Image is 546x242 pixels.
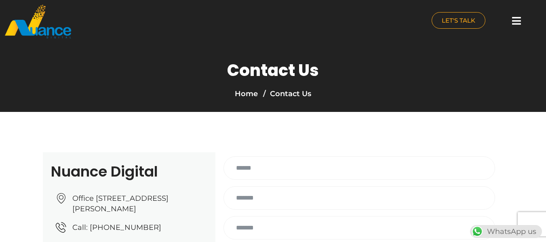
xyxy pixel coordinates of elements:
[70,193,207,214] span: Office [STREET_ADDRESS][PERSON_NAME]
[442,17,475,23] span: LET'S TALK
[227,61,319,80] h1: Contact Us
[56,193,207,214] a: Office [STREET_ADDRESS][PERSON_NAME]
[432,12,485,29] a: LET'S TALK
[470,227,542,236] a: WhatsAppWhatsApp us
[56,222,207,233] a: Call: [PHONE_NUMBER]
[470,225,542,238] div: WhatsApp us
[51,164,207,179] h2: Nuance Digital
[4,4,72,39] img: nuance-qatar_logo
[471,225,484,238] img: WhatsApp
[4,4,269,39] a: nuance-qatar_logo
[70,222,161,233] span: Call: [PHONE_NUMBER]
[261,88,311,99] li: Contact Us
[235,89,258,98] a: Home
